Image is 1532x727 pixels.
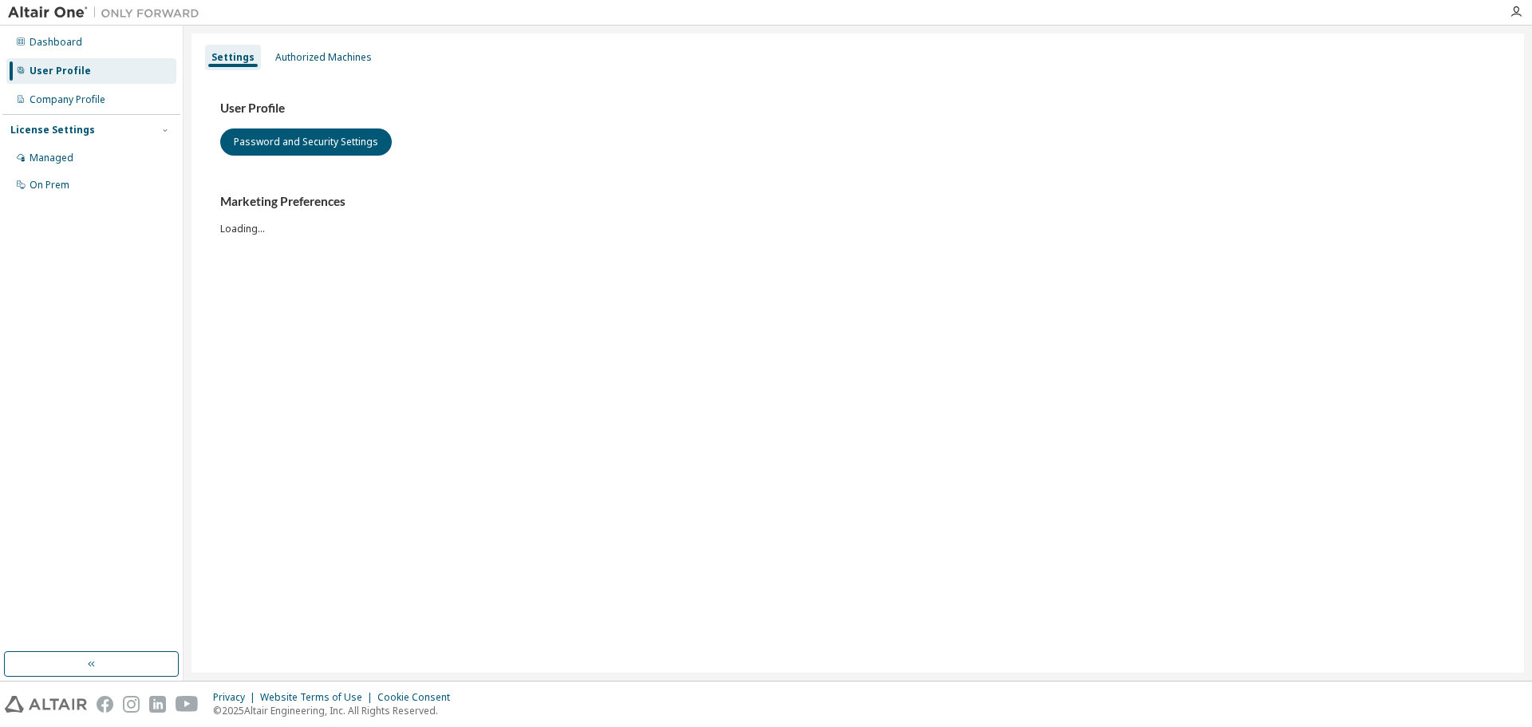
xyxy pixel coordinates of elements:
p: © 2025 Altair Engineering, Inc. All Rights Reserved. [213,704,460,717]
div: Dashboard [30,36,82,49]
div: Loading... [220,194,1495,235]
div: Settings [211,51,255,64]
img: altair_logo.svg [5,696,87,713]
img: facebook.svg [97,696,113,713]
div: License Settings [10,124,95,136]
div: Privacy [213,691,260,704]
div: User Profile [30,65,91,77]
h3: Marketing Preferences [220,194,1495,210]
div: Website Terms of Use [260,691,377,704]
button: Password and Security Settings [220,128,392,156]
div: Authorized Machines [275,51,372,64]
img: linkedin.svg [149,696,166,713]
h3: User Profile [220,101,1495,117]
div: Managed [30,152,73,164]
img: instagram.svg [123,696,140,713]
div: Company Profile [30,93,105,106]
img: Altair One [8,5,207,21]
div: On Prem [30,179,69,192]
div: Cookie Consent [377,691,460,704]
img: youtube.svg [176,696,199,713]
